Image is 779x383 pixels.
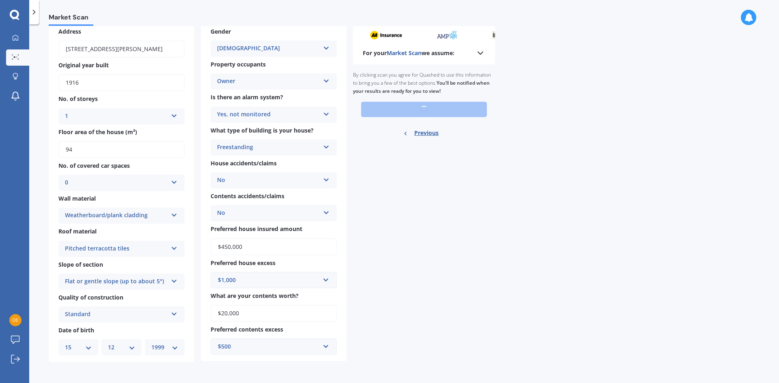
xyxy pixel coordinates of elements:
[211,325,283,333] span: Preferred contents excess
[217,110,320,120] div: Yes, not monitored
[58,261,103,268] span: Slope of section
[218,342,320,351] div: $500
[217,175,320,185] div: No
[58,162,130,169] span: No. of covered car spaces
[65,310,168,319] div: Standard
[58,228,97,235] span: Roof material
[58,326,94,334] span: Date of birth
[217,208,320,218] div: No
[211,28,231,35] span: Gender
[65,178,168,188] div: 0
[58,141,185,158] input: Enter floor area
[211,94,283,101] span: Is there an alarm system?
[65,244,168,254] div: Pitched terracotta tiles
[211,60,266,68] span: Property occupants
[58,195,96,202] span: Wall material
[58,95,98,103] span: No. of storeys
[433,30,455,40] img: amp_sm.png
[217,77,320,86] div: Owner
[58,28,81,35] span: Address
[489,30,512,40] img: initio_sm.webp
[414,127,439,139] span: Previous
[218,276,320,285] div: $1,000
[49,13,93,24] span: Market Scan
[65,111,168,121] div: 1
[211,159,277,167] span: House accidents/claims
[65,277,168,287] div: Flat or gentle slope (up to about 5°)
[58,61,109,69] span: Original year built
[211,292,299,300] span: What are your contents worth?
[211,225,302,233] span: Preferred house insured amount
[211,192,284,200] span: Contents accidents/claims
[9,314,22,326] img: 1f6e10d07a9796c45aef09af75d99792
[217,44,320,53] div: [DEMOGRAPHIC_DATA]
[367,30,399,40] img: aa_sm.webp
[58,128,137,136] span: Floor area of the house (m²)
[211,259,275,267] span: Preferred house excess
[65,211,168,220] div: Weatherboard/plank cladding
[211,126,314,134] span: What type of building is your house?
[217,143,320,152] div: Freestanding
[58,293,123,301] span: Quality of construction
[353,64,495,102] div: By clicking scan you agree for Quashed to use this information to bring you a few of the best opt...
[363,49,454,57] b: For your we assume:
[353,79,490,94] b: You’ll be notified when your results are ready for you to view!
[387,49,422,57] span: Market Scan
